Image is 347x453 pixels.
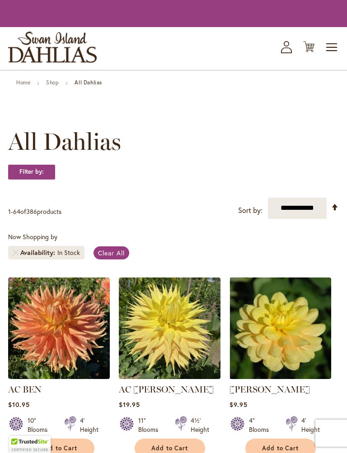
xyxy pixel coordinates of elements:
[151,444,188,452] span: Add to Cart
[20,248,57,257] span: Availability
[301,416,320,434] div: 4' Height
[230,277,331,379] img: AHOY MATEY
[230,372,331,381] a: AHOY MATEY
[8,164,55,180] strong: Filter by:
[57,248,80,257] div: In Stock
[28,416,53,434] div: 10" Blooms
[13,250,18,255] a: Remove Availability In Stock
[230,384,310,395] a: [PERSON_NAME]
[238,202,263,219] label: Sort by:
[16,79,30,86] a: Home
[8,32,97,63] a: store logo
[8,277,110,379] img: AC BEN
[7,421,32,446] iframe: Launch Accessibility Center
[26,207,37,216] span: 386
[8,400,30,409] span: $10.95
[8,207,11,216] span: 1
[46,79,59,86] a: Shop
[13,207,20,216] span: 64
[80,416,98,434] div: 4' Height
[98,249,125,257] span: Clear All
[138,416,164,434] div: 11" Blooms
[230,400,248,409] span: $9.95
[249,416,275,434] div: 4" Blooms
[119,372,220,381] a: AC Jeri
[262,444,299,452] span: Add to Cart
[191,416,209,434] div: 4½' Height
[119,277,220,379] img: AC Jeri
[75,79,102,86] strong: All Dahlias
[8,204,61,219] p: - of products
[8,232,57,241] span: Now Shopping by
[119,400,140,409] span: $19.95
[41,444,78,452] span: Add to Cart
[119,384,214,395] a: AC [PERSON_NAME]
[8,372,110,381] a: AC BEN
[94,246,129,259] a: Clear All
[8,128,121,155] span: All Dahlias
[8,384,42,395] a: AC BEN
